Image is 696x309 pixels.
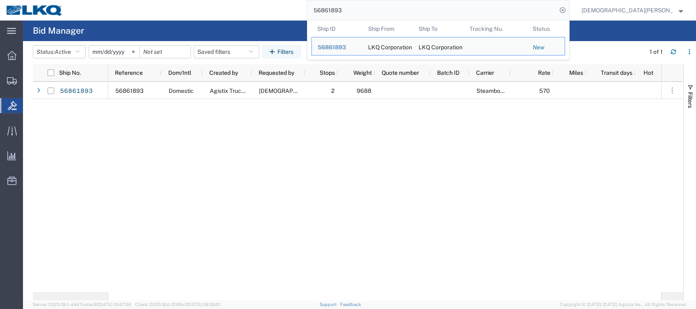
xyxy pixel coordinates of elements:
[517,69,550,76] span: Rate
[168,69,191,76] span: Dom/Intl
[60,85,93,98] a: 56861893
[368,37,408,55] div: LKQ Corporation
[320,302,340,307] a: Support
[135,302,220,307] span: Client: 2025.19.0-129fbcf
[312,69,335,76] span: Stops
[187,302,220,307] span: [DATE] 09:39:01
[318,44,346,51] span: 56861893
[643,69,653,76] span: Hot
[340,302,361,307] a: Feedback
[476,69,494,76] span: Carrier
[59,69,81,76] span: Ship No.
[89,46,140,58] input: Not set
[33,302,131,307] span: Server: 2025.19.0-d447cefac8f
[464,21,527,37] th: Tracking Nu.
[210,88,280,94] span: Agistix Truckload Services
[311,21,569,60] table: Search Results
[318,43,357,52] div: 56861893
[194,45,259,58] button: Saved filters
[560,69,583,76] span: Miles
[209,69,238,76] span: Created by
[259,69,294,76] span: Requested by
[55,48,71,55] span: Active
[362,21,413,37] th: Ship From
[581,5,685,15] button: [DEMOGRAPHIC_DATA][PERSON_NAME]
[262,45,301,58] button: Filters
[357,88,371,94] span: 9688
[169,88,194,94] span: Domestic
[115,69,143,76] span: Reference
[98,302,131,307] span: [DATE] 10:47:06
[593,69,632,76] span: Transit days
[33,45,86,58] button: Status:Active
[140,46,190,58] input: Not set
[413,21,464,37] th: Ship To
[419,37,458,55] div: LKQ Corporation
[331,88,334,94] span: 2
[382,69,419,76] span: Quote number
[6,4,63,16] img: logo
[539,88,550,94] span: 570
[533,43,559,52] div: New
[311,21,362,37] th: Ship ID
[476,88,563,94] span: Steamboat Transportation Group
[437,69,460,76] span: Batch ID
[259,88,369,94] span: Kristen Lund
[307,0,557,20] input: Search for shipment number, reference number
[527,21,565,37] th: Status
[687,92,694,108] span: Filters
[33,21,84,41] h4: Bid Manager
[345,69,372,76] span: Weight
[560,301,686,308] span: Copyright © [DATE]-[DATE] Agistix Inc., All Rights Reserved
[650,48,664,56] div: 1 of 1
[582,6,673,15] span: Kristen Lund
[115,88,144,94] span: 56861893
